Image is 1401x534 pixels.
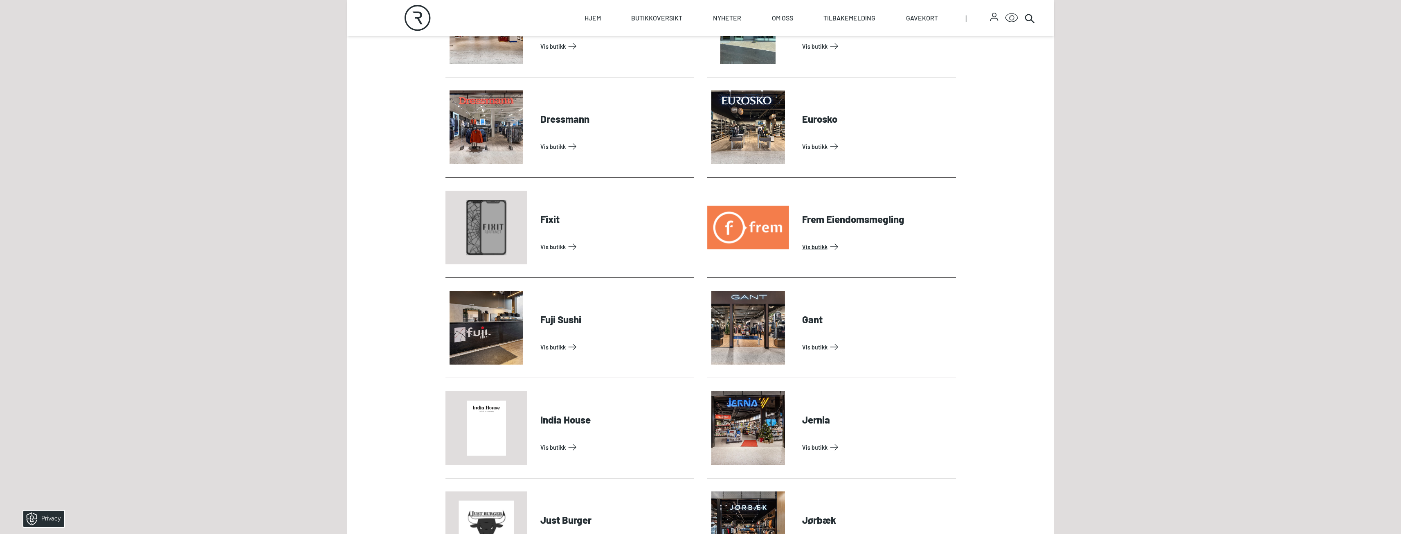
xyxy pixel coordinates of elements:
[1005,11,1018,25] button: Open Accessibility Menu
[540,140,691,153] a: Vis Butikk: Dressmann
[802,340,953,354] a: Vis Butikk: Gant
[802,140,953,153] a: Vis Butikk: Eurosko
[540,40,691,53] a: Vis Butikk: Boots Apotek
[8,508,75,530] iframe: Manage Preferences
[540,340,691,354] a: Vis Butikk: Fuji Sushi
[802,40,953,53] a: Vis Butikk: DnB Eiendom
[540,441,691,454] a: Vis Butikk: India House
[540,240,691,253] a: Vis Butikk: Fixit
[802,240,953,253] a: Vis Butikk: Frem Eiendomsmegling
[802,441,953,454] a: Vis Butikk: Jernia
